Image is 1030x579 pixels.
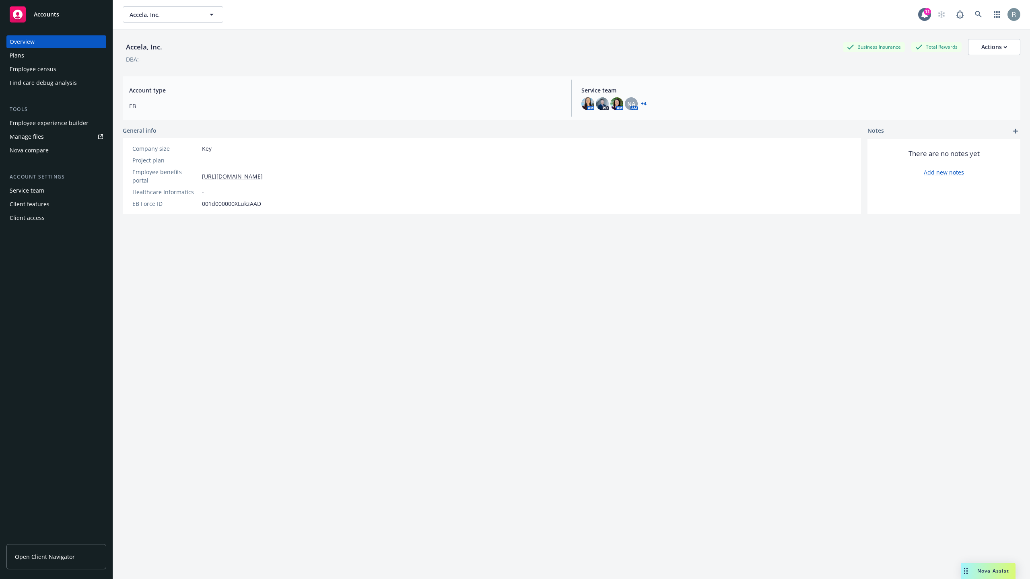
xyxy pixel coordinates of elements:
[126,55,141,64] div: DBA: -
[6,105,106,113] div: Tools
[123,42,165,52] div: Accela, Inc.
[641,101,647,106] a: +4
[596,97,609,110] img: photo
[132,156,199,164] div: Project plan
[924,168,964,177] a: Add new notes
[202,199,261,208] span: 001d000000XLukzAAD
[1011,126,1020,136] a: add
[843,42,905,52] div: Business Insurance
[10,130,44,143] div: Manage files
[15,552,75,561] span: Open Client Navigator
[10,76,77,89] div: Find care debug analysis
[6,184,106,197] a: Service team
[989,6,1005,23] a: Switch app
[6,76,106,89] a: Find care debug analysis
[130,10,199,19] span: Accela, Inc.
[123,126,157,135] span: General info
[10,184,44,197] div: Service team
[10,35,35,48] div: Overview
[132,168,199,185] div: Employee benefits portal
[867,126,884,136] span: Notes
[1007,8,1020,21] img: photo
[10,211,45,224] div: Client access
[981,39,1007,55] div: Actions
[10,198,49,211] div: Client features
[6,130,106,143] a: Manage files
[581,97,594,110] img: photo
[908,149,980,158] span: There are no notes yet
[933,6,950,23] a: Start snowing
[968,39,1020,55] button: Actions
[610,97,623,110] img: photo
[6,3,106,26] a: Accounts
[132,199,199,208] div: EB Force ID
[581,86,1014,94] span: Service team
[6,211,106,224] a: Client access
[961,563,1016,579] button: Nova Assist
[202,144,212,153] span: Key
[34,11,59,18] span: Accounts
[952,6,968,23] a: Report a Bug
[970,6,987,23] a: Search
[132,144,199,153] div: Company size
[10,117,89,129] div: Employee experience builder
[6,63,106,76] a: Employee census
[10,63,56,76] div: Employee census
[6,35,106,48] a: Overview
[129,102,562,110] span: EB
[202,156,204,164] span: -
[6,198,106,211] a: Client features
[6,173,106,181] div: Account settings
[202,188,204,196] span: -
[961,563,971,579] div: Drag to move
[123,6,223,23] button: Accela, Inc.
[6,117,106,129] a: Employee experience builder
[129,86,562,94] span: Account type
[911,42,962,52] div: Total Rewards
[6,49,106,62] a: Plans
[977,567,1009,574] span: Nova Assist
[10,144,49,157] div: Nova compare
[924,8,931,15] div: 11
[10,49,24,62] div: Plans
[627,100,635,108] span: NA
[6,144,106,157] a: Nova compare
[132,188,199,196] div: Healthcare Informatics
[202,172,263,181] a: [URL][DOMAIN_NAME]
